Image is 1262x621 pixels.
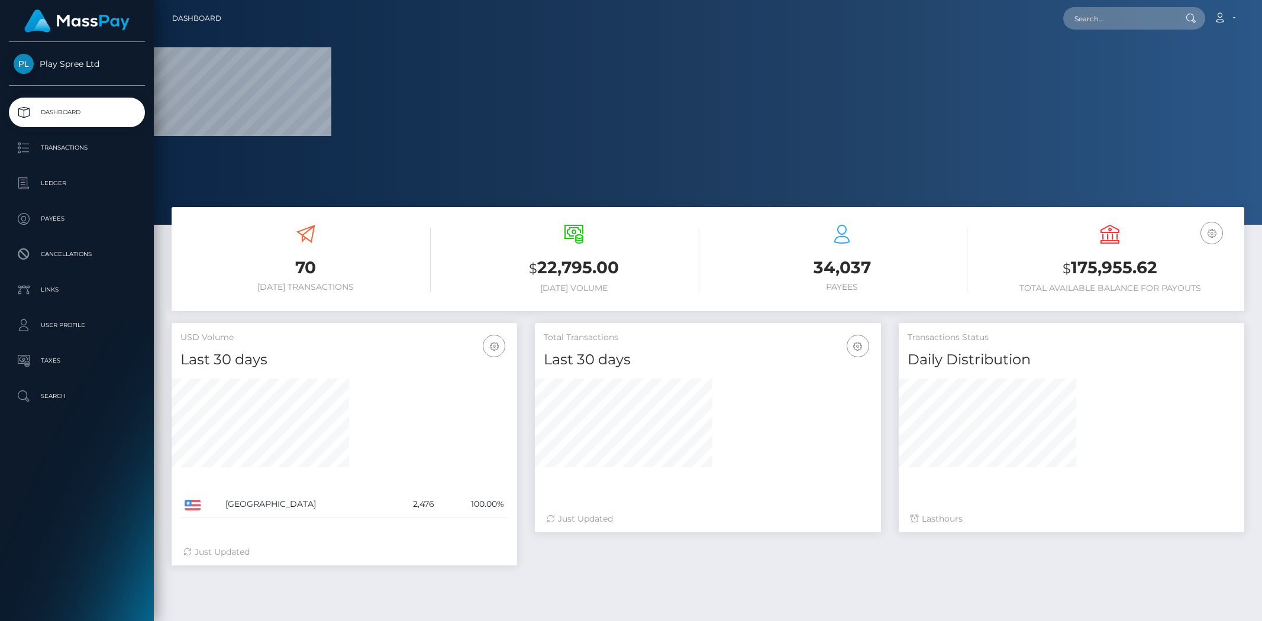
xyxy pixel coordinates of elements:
[908,332,1235,344] h5: Transactions Status
[14,54,34,74] img: Play Spree Ltd
[911,513,1232,525] div: Last hours
[9,240,145,269] a: Cancellations
[448,256,699,280] h3: 22,795.00
[448,283,699,293] h6: [DATE] Volume
[14,103,140,121] p: Dashboard
[717,282,967,292] h6: Payees
[14,245,140,263] p: Cancellations
[544,350,872,370] h4: Last 30 days
[9,310,145,340] a: User Profile
[9,381,145,411] a: Search
[908,350,1235,370] h4: Daily Distribution
[547,513,869,525] div: Just Updated
[180,332,508,344] h5: USD Volume
[9,98,145,127] a: Dashboard
[14,281,140,299] p: Links
[9,59,145,69] span: Play Spree Ltd
[24,9,130,33] img: MassPay Logo
[9,275,145,305] a: Links
[180,350,508,370] h4: Last 30 days
[9,204,145,234] a: Payees
[183,546,505,558] div: Just Updated
[717,256,967,279] h3: 34,037
[544,332,872,344] h5: Total Transactions
[9,169,145,198] a: Ledger
[14,387,140,405] p: Search
[1063,260,1071,277] small: $
[185,500,201,510] img: US.png
[1063,7,1174,30] input: Search...
[14,139,140,157] p: Transactions
[438,491,508,518] td: 100.00%
[180,256,431,279] h3: 70
[14,316,140,334] p: User Profile
[985,283,1235,293] h6: Total Available Balance for Payouts
[529,260,537,277] small: $
[221,491,388,518] td: [GEOGRAPHIC_DATA]
[14,174,140,192] p: Ledger
[172,6,221,31] a: Dashboard
[14,352,140,370] p: Taxes
[14,210,140,228] p: Payees
[9,133,145,163] a: Transactions
[180,282,431,292] h6: [DATE] Transactions
[9,346,145,376] a: Taxes
[985,256,1235,280] h3: 175,955.62
[389,491,439,518] td: 2,476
